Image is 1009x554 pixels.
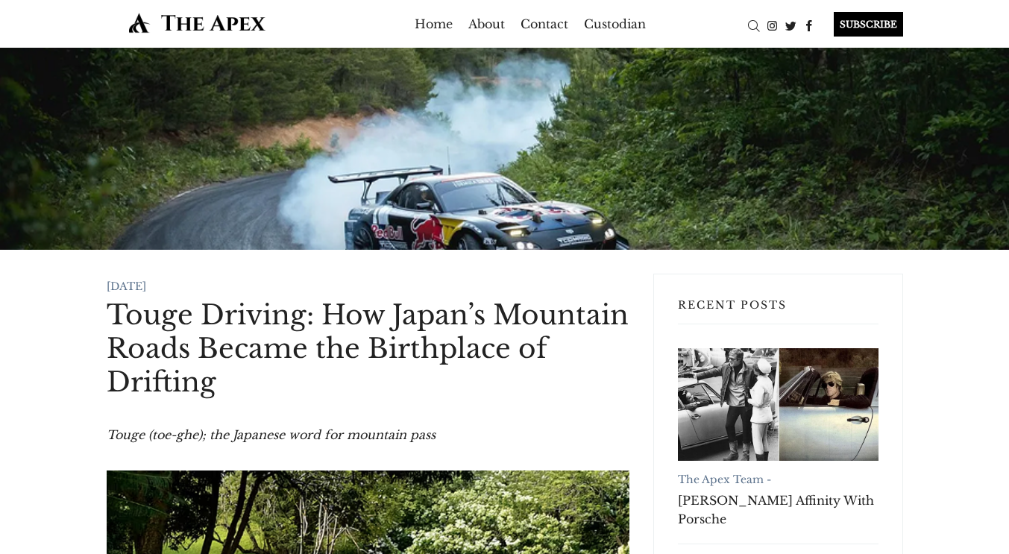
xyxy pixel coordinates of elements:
a: Twitter [782,17,800,32]
a: Custodian [584,12,646,36]
img: The Apex by Custodian [107,12,288,34]
a: The Apex Team - [678,473,771,486]
em: Touge (toe-ghe); the Japanese word for mountain pass [107,427,436,442]
a: Contact [521,12,568,36]
a: Home [415,12,453,36]
a: About [468,12,505,36]
h1: Touge Driving: How Japan’s Mountain Roads Became the Birthplace of Drifting [107,298,629,399]
time: [DATE] [107,280,146,293]
a: Facebook [800,17,819,32]
a: SUBSCRIBE [819,12,903,37]
a: Robert Redford's Affinity With Porsche [678,348,878,461]
h3: Recent Posts [678,298,878,324]
a: [PERSON_NAME] Affinity With Porsche [678,491,878,529]
a: Instagram [763,17,782,32]
a: Search [744,17,763,32]
div: SUBSCRIBE [834,12,903,37]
